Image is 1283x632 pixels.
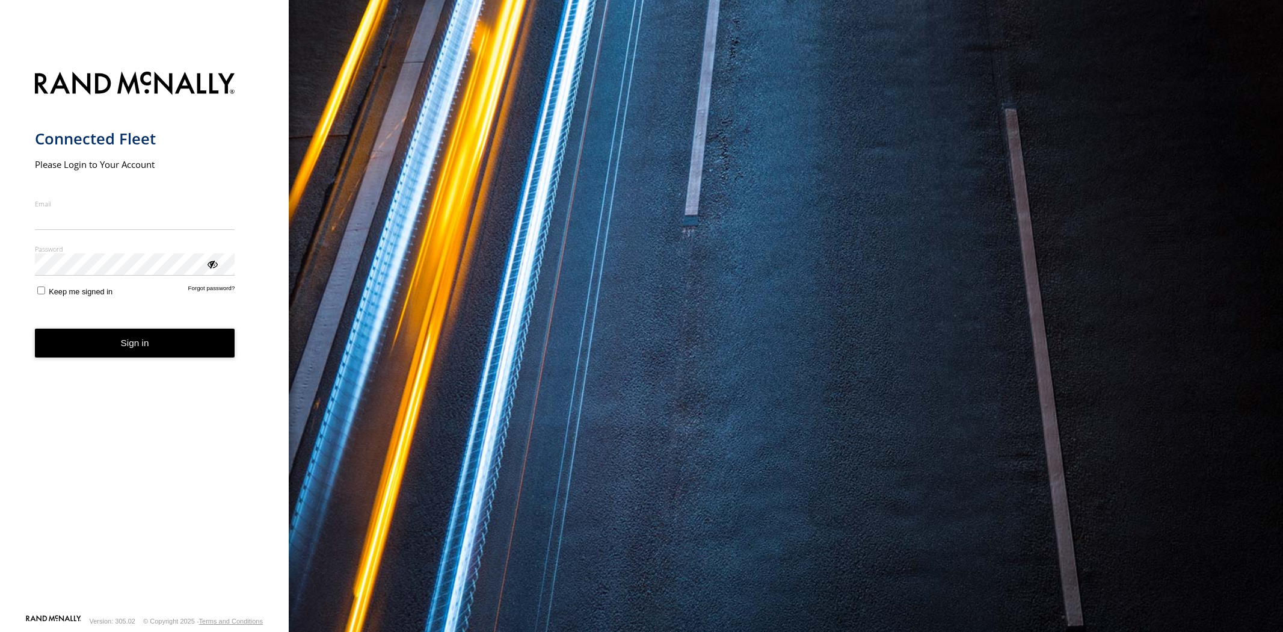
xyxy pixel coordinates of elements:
[143,618,263,625] div: © Copyright 2025 -
[35,158,235,170] h2: Please Login to Your Account
[188,285,235,296] a: Forgot password?
[26,615,81,627] a: Visit our Website
[35,64,254,614] form: main
[206,258,218,270] div: ViewPassword
[35,244,235,253] label: Password
[35,129,235,149] h1: Connected Fleet
[35,199,235,208] label: Email
[49,287,112,296] span: Keep me signed in
[199,618,263,625] a: Terms and Conditions
[37,287,45,294] input: Keep me signed in
[35,69,235,100] img: Rand McNally
[90,618,135,625] div: Version: 305.02
[35,329,235,358] button: Sign in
